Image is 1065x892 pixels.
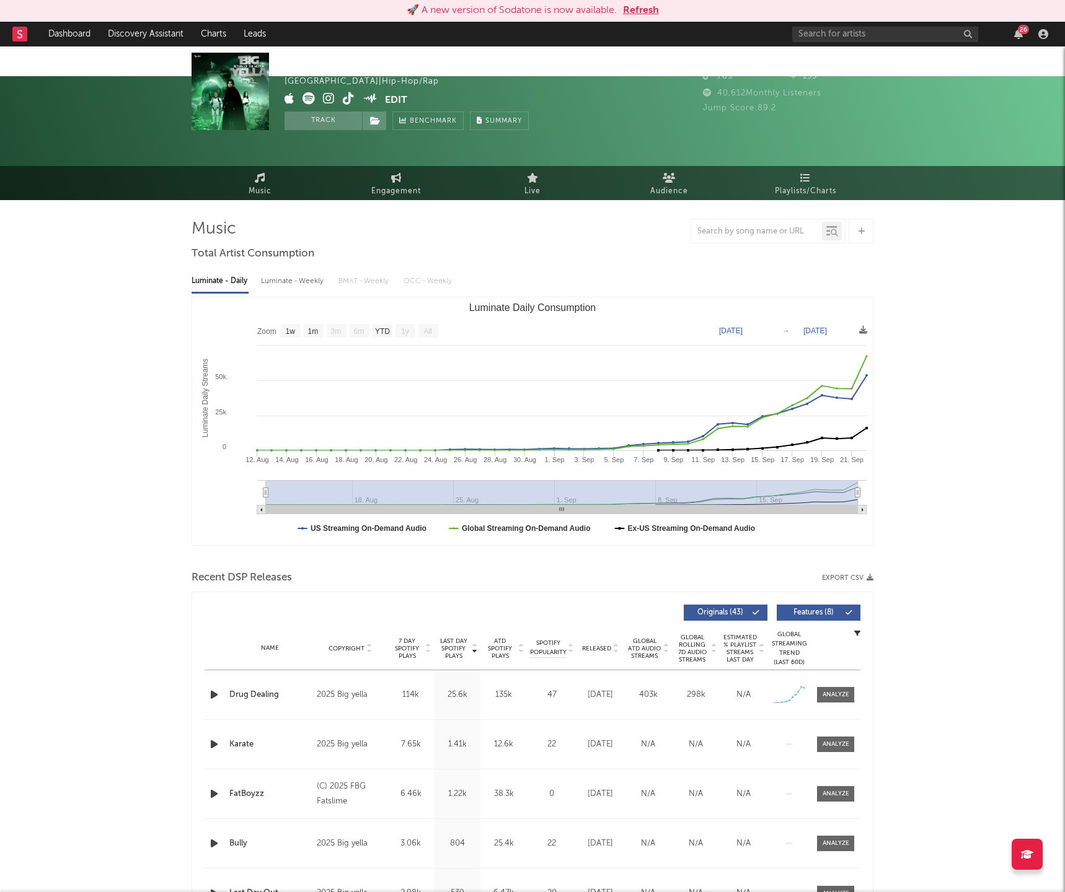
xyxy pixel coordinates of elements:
[229,788,311,800] a: FatBoyzz
[437,788,477,800] div: 1.22k
[723,788,764,800] div: N/A
[484,689,524,701] div: 135k
[601,166,737,200] a: Audience
[410,114,457,129] span: Benchmark
[401,327,409,336] text: 1y
[215,373,226,380] text: 50k
[437,738,477,751] div: 1.41k
[1014,29,1023,39] button: 26
[305,456,328,463] text: 16. Aug
[771,630,808,667] div: Global Streaming Trend (Last 60D)
[335,456,358,463] text: 18. Aug
[545,456,565,463] text: 1. Sep
[391,738,431,751] div: 7.65k
[675,788,717,800] div: N/A
[394,456,417,463] text: 22. Aug
[775,184,836,199] span: Playlists/Charts
[530,788,573,800] div: 0
[40,22,99,46] a: Dashboard
[464,166,601,200] a: Live
[192,297,873,545] svg: Luminate Daily Consumption
[703,104,776,112] span: Jump Score: 89.2
[391,788,431,800] div: 6.46k
[675,738,717,751] div: N/A
[703,89,821,97] span: 40,612 Monthly Listeners
[723,689,764,701] div: N/A
[317,779,384,809] div: (C) 2025 FBG Fatslime
[257,327,276,336] text: Zoom
[675,634,709,663] span: Global Rolling 7D Audio Streams
[703,72,733,81] span: 789
[454,456,477,463] text: 26. Aug
[328,166,464,200] a: Engagement
[485,118,522,125] span: Summary
[311,524,426,533] text: US Streaming On-Demand Audio
[285,74,453,89] div: [GEOGRAPHIC_DATA] | Hip-Hop/Rap
[229,738,311,751] a: Karate
[803,326,827,335] text: [DATE]
[223,443,226,450] text: 0
[530,639,567,657] span: Spotify Popularity
[721,456,745,463] text: 13. Sep
[385,92,407,108] button: Edit
[524,184,541,199] span: Live
[437,837,477,850] div: 804
[407,3,617,18] div: 🚀 A new version of Sodatone is now available.
[317,836,384,851] div: 2025 Big yella
[375,327,390,336] text: YTD
[317,688,384,702] div: 2025 Big yella
[392,111,464,130] a: Benchmark
[530,689,573,701] div: 47
[782,326,790,335] text: →
[1018,25,1029,34] div: 26
[627,738,669,751] div: N/A
[789,72,817,81] span: 153
[530,837,573,850] div: 22
[469,302,596,313] text: Luminate Daily Consumption
[437,637,470,660] span: Last Day Spotify Plays
[684,605,767,621] button: Originals(43)
[604,456,624,463] text: 5. Sep
[692,609,749,616] span: Originals ( 43 )
[308,327,319,336] text: 1m
[391,689,431,701] div: 114k
[285,111,362,130] button: Track
[580,738,621,751] div: [DATE]
[484,456,506,463] text: 28. Aug
[424,456,447,463] text: 24. Aug
[391,837,431,850] div: 3.06k
[371,184,421,199] span: Engagement
[691,227,822,237] input: Search by song name or URL
[470,111,529,130] button: Summary
[192,271,249,292] div: Luminate - Daily
[580,689,621,701] div: [DATE]
[575,456,594,463] text: 3. Sep
[675,689,717,701] div: 298k
[627,788,669,800] div: N/A
[634,456,653,463] text: 7. Sep
[840,456,864,463] text: 21. Sep
[331,327,342,336] text: 3m
[628,524,756,533] text: Ex-US Streaming On-Demand Audio
[484,788,524,800] div: 38.3k
[437,689,477,701] div: 25.6k
[245,456,268,463] text: 12. Aug
[484,738,524,751] div: 12.6k
[627,837,669,850] div: N/A
[423,327,431,336] text: All
[663,456,683,463] text: 9. Sep
[484,837,524,850] div: 25.4k
[229,837,311,850] a: Bully
[723,837,764,850] div: N/A
[484,637,516,660] span: ATD Spotify Plays
[215,408,226,416] text: 25k
[317,737,384,752] div: 2025 Big yella
[582,645,611,652] span: Released
[261,271,326,292] div: Luminate - Weekly
[737,166,873,200] a: Playlists/Charts
[229,689,311,701] div: Drug Dealing
[462,524,591,533] text: Global Streaming On-Demand Audio
[391,637,423,660] span: 7 Day Spotify Plays
[286,327,296,336] text: 1w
